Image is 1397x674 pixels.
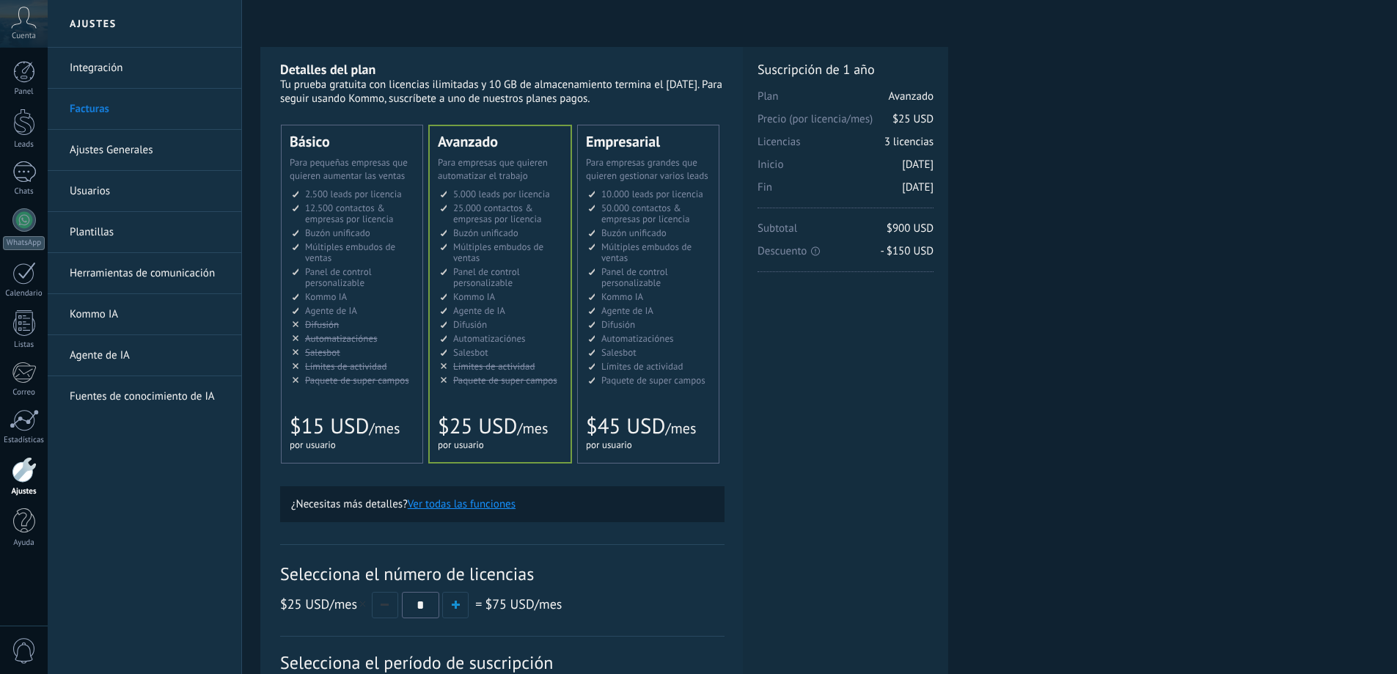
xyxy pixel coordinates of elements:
[305,241,395,264] span: Múltiples embudos de ventas
[70,253,227,294] a: Herramientas de comunicación
[305,290,347,303] span: Kommo IA
[70,294,227,335] a: Kommo IA
[3,487,45,497] div: Ajustes
[601,202,689,225] span: 50.000 contactos & empresas por licencia
[453,188,550,200] span: 5.000 leads por licencia
[290,412,369,440] span: $15 USD
[758,61,934,78] span: Suscripción de 1 año
[438,156,548,182] span: Para empresas que quieren automatizar el trabajo
[601,241,692,264] span: Múltiples embudos de ventas
[48,212,241,253] li: Plantillas
[902,180,934,194] span: [DATE]
[758,112,934,135] span: Precio (por licencia/mes)
[586,439,632,451] span: por usuario
[438,134,562,149] div: Avanzado
[438,439,484,451] span: por usuario
[453,346,488,359] span: Salesbot
[305,265,372,289] span: Panel de control personalizable
[884,135,934,149] span: 3 licencias
[601,290,643,303] span: Kommo IA
[305,332,378,345] span: Automatizaciónes
[3,87,45,97] div: Panel
[453,374,557,387] span: Paquete de super campos
[485,596,534,612] span: $75 USD
[70,171,227,212] a: Usuarios
[601,360,683,373] span: Límites de actividad
[48,171,241,212] li: Usuarios
[48,376,241,417] li: Fuentes de conocimiento de IA
[601,374,705,387] span: Paquete de super campos
[453,304,505,317] span: Agente de IA
[70,48,227,89] a: Integración
[305,202,393,225] span: 12.500 contactos & empresas por licencia
[48,48,241,89] li: Integración
[758,180,934,203] span: Fin
[48,294,241,335] li: Kommo IA
[892,112,934,126] span: $25 USD
[758,135,934,158] span: Licencias
[758,221,934,244] span: Subtotal
[3,289,45,298] div: Calendario
[369,419,400,438] span: /mes
[601,346,637,359] span: Salesbot
[453,227,518,239] span: Buzón unificado
[305,304,357,317] span: Agente de IA
[280,61,375,78] b: Detalles del plan
[3,388,45,398] div: Correo
[280,563,725,585] span: Selecciona el número de licencias
[408,497,516,511] button: Ver todas las funciones
[70,130,227,171] a: Ajustes Generales
[70,376,227,417] a: Fuentes de conocimiento de IA
[601,265,668,289] span: Panel de control personalizable
[517,419,548,438] span: /mes
[291,497,714,511] p: ¿Necesitas más detalles?
[453,332,526,345] span: Automatizaciónes
[485,596,562,612] span: /mes
[3,187,45,197] div: Chats
[48,335,241,376] li: Agente de IA
[3,436,45,445] div: Estadísticas
[453,202,541,225] span: 25.000 contactos & empresas por licencia
[3,140,45,150] div: Leads
[601,304,653,317] span: Agente de IA
[280,78,725,106] div: Tu prueba gratuita con licencias ilimitadas y 10 GB de almacenamiento termina el [DATE]. Para seg...
[887,221,934,235] span: $900 USD
[601,332,674,345] span: Automatizaciónes
[305,346,340,359] span: Salesbot
[758,158,934,180] span: Inicio
[305,374,409,387] span: Paquete de super campos
[280,596,329,612] span: $25 USD
[902,158,934,172] span: [DATE]
[280,596,368,612] span: /mes
[3,340,45,350] div: Listas
[453,360,535,373] span: Límites de actividad
[453,318,487,331] span: Difusión
[290,134,414,149] div: Básico
[305,360,387,373] span: Límites de actividad
[70,212,227,253] a: Plantillas
[586,156,708,182] span: Para empresas grandes que quieren gestionar varios leads
[601,318,635,331] span: Difusión
[453,265,520,289] span: Panel de control personalizable
[758,89,934,112] span: Plan
[586,412,665,440] span: $45 USD
[70,335,227,376] a: Agente de IA
[48,130,241,171] li: Ajustes Generales
[290,156,408,182] span: Para pequeñas empresas que quieren aumentar las ventas
[12,32,36,41] span: Cuenta
[758,244,934,258] span: Descuento
[601,227,667,239] span: Buzón unificado
[881,244,934,258] span: - $150 USD
[48,253,241,294] li: Herramientas de comunicación
[601,188,703,200] span: 10.000 leads por licencia
[453,290,495,303] span: Kommo IA
[586,134,711,149] div: Empresarial
[665,419,696,438] span: /mes
[290,439,336,451] span: por usuario
[305,188,402,200] span: 2.500 leads por licencia
[280,651,725,674] span: Selecciona el período de suscripción
[453,241,543,264] span: Múltiples embudos de ventas
[475,596,482,612] span: =
[3,236,45,250] div: WhatsApp
[70,89,227,130] a: Facturas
